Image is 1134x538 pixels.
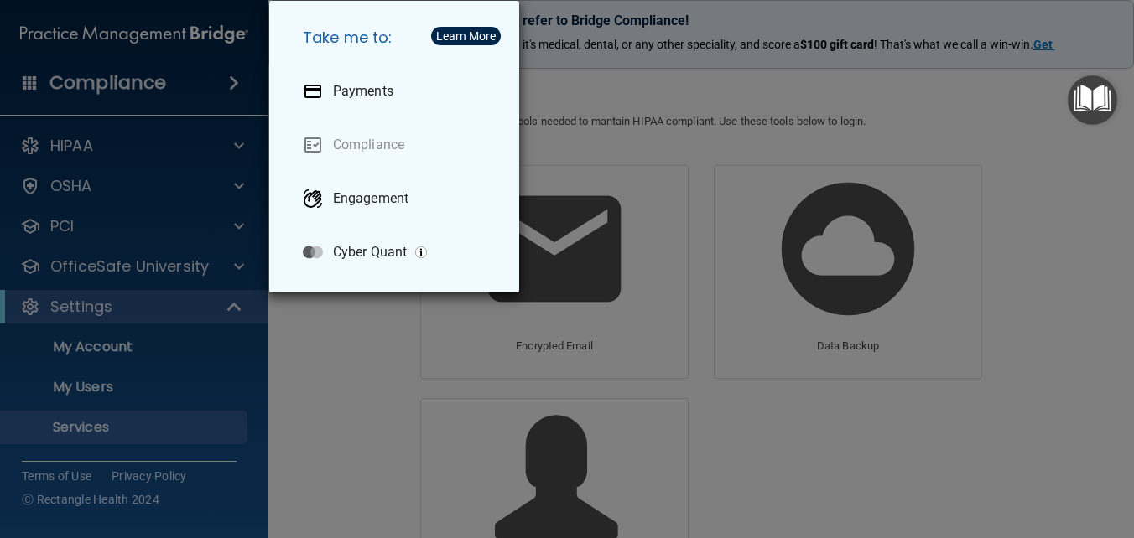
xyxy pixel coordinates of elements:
[289,229,506,276] a: Cyber Quant
[431,27,501,45] button: Learn More
[436,30,496,42] div: Learn More
[289,122,506,168] a: Compliance
[289,175,506,222] a: Engagement
[333,83,393,100] p: Payments
[333,190,408,207] p: Engagement
[289,14,506,61] h5: Take me to:
[289,68,506,115] a: Payments
[1068,75,1117,125] button: Open Resource Center
[333,244,407,261] p: Cyber Quant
